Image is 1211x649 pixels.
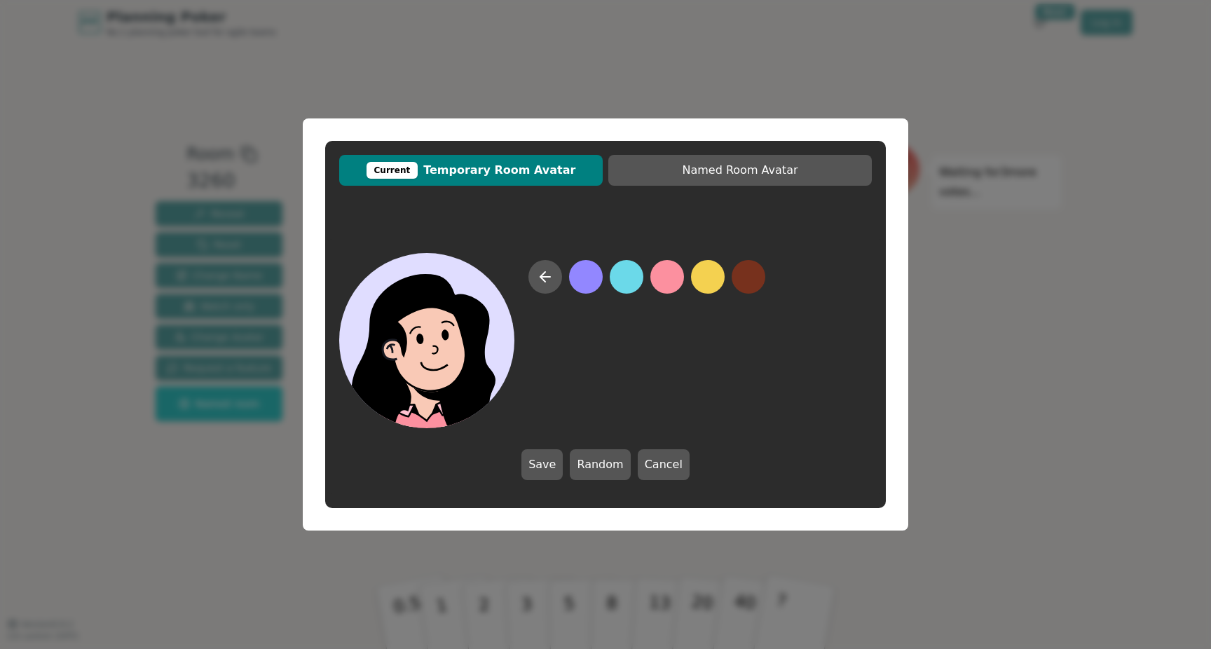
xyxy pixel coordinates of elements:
[570,449,630,480] button: Random
[608,155,872,186] button: Named Room Avatar
[521,449,563,480] button: Save
[638,449,690,480] button: Cancel
[339,155,603,186] button: CurrentTemporary Room Avatar
[346,162,596,179] span: Temporary Room Avatar
[367,162,418,179] div: Current
[615,162,865,179] span: Named Room Avatar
